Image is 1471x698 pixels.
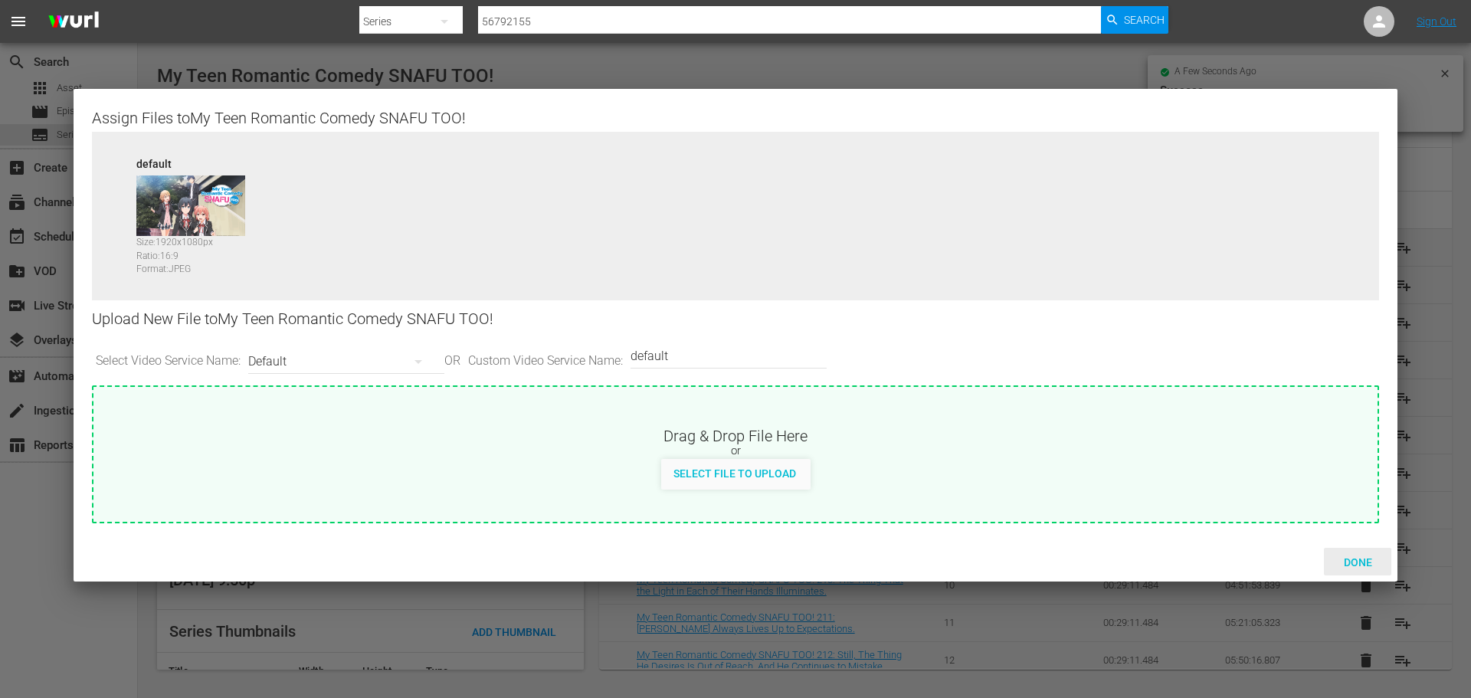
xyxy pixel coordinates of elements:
img: 56792155-default_v1.jpg [136,175,245,237]
div: Assign Files to My Teen Romantic Comedy SNAFU TOO! [92,107,1379,126]
div: Default [248,340,437,383]
button: Select File to Upload [661,459,808,487]
span: Custom Video Service Name: [464,352,627,370]
span: OR [441,352,464,370]
div: or [93,444,1378,459]
span: menu [9,12,28,31]
img: ans4CAIJ8jUAAAAAAAAAAAAAAAAAAAAAAAAgQb4GAAAAAAAAAAAAAAAAAAAAAAAAJMjXAAAAAAAAAAAAAAAAAAAAAAAAgAT5G... [37,4,110,40]
div: default [136,156,259,167]
div: Drag & Drop File Here [93,425,1378,444]
span: Select Video Service Name: [92,352,244,370]
div: Size: 1920 x 1080 px Ratio: 16:9 Format: JPEG [136,236,259,268]
span: Search [1124,6,1165,34]
button: Search [1101,6,1168,34]
div: Upload New File to My Teen Romantic Comedy SNAFU TOO! [92,300,1379,338]
span: Select File to Upload [661,467,808,480]
a: Sign Out [1417,15,1456,28]
span: Done [1332,556,1384,569]
button: Done [1324,548,1391,575]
